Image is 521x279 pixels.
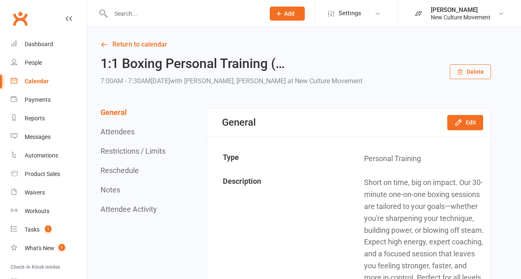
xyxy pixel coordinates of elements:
[11,109,87,128] a: Reports
[431,14,491,21] div: New Culture Movement
[11,220,87,239] a: Tasks 1
[11,35,87,54] a: Dashboard
[100,56,362,71] h2: 1:1 Boxing Personal Training (…
[349,147,490,171] td: Personal Training
[447,115,483,130] button: Edit
[25,208,49,214] div: Workouts
[222,117,256,128] div: General
[100,185,120,194] button: Notes
[410,5,427,22] img: thumb_image1748164043.png
[270,7,305,21] button: Add
[100,205,157,213] button: Attendee Activity
[450,64,491,79] button: Delete
[25,152,58,159] div: Automations
[108,8,259,19] input: Search...
[100,166,139,175] button: Reschedule
[100,147,166,155] button: Restrictions / Limits
[11,165,87,183] a: Product Sales
[11,128,87,146] a: Messages
[11,91,87,109] a: Payments
[25,189,45,196] div: Waivers
[170,77,286,85] span: with [PERSON_NAME], [PERSON_NAME]
[58,244,65,251] span: 1
[25,96,51,103] div: Payments
[11,72,87,91] a: Calendar
[11,146,87,165] a: Automations
[100,108,127,117] button: General
[45,225,51,232] span: 1
[25,134,51,140] div: Messages
[25,78,49,84] div: Calendar
[431,6,491,14] div: [PERSON_NAME]
[339,4,361,23] span: Settings
[11,54,87,72] a: People
[25,115,45,122] div: Reports
[25,59,42,66] div: People
[11,183,87,202] a: Waivers
[100,39,491,50] a: Return to calendar
[100,75,362,87] div: 7:00AM - 7:30AM[DATE]
[25,41,53,47] div: Dashboard
[10,8,30,29] a: Clubworx
[208,147,348,171] td: Type
[100,127,135,136] button: Attendees
[11,202,87,220] a: Workouts
[25,171,60,177] div: Product Sales
[284,10,294,17] span: Add
[25,226,40,233] div: Tasks
[287,77,362,85] span: at New Culture Movement
[11,239,87,258] a: What's New1
[25,245,54,251] div: What's New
